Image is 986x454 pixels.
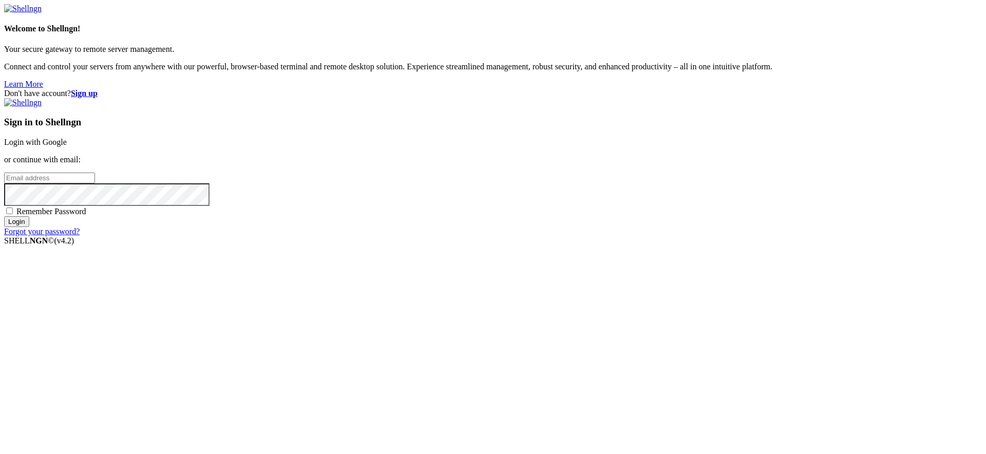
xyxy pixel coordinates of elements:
a: Sign up [71,89,98,98]
span: Remember Password [16,207,86,216]
input: Login [4,216,29,227]
div: Don't have account? [4,89,982,98]
a: Learn More [4,80,43,88]
h3: Sign in to Shellngn [4,117,982,128]
a: Login with Google [4,138,67,146]
p: Your secure gateway to remote server management. [4,45,982,54]
h4: Welcome to Shellngn! [4,24,982,33]
a: Forgot your password? [4,227,80,236]
input: Remember Password [6,207,13,214]
b: NGN [30,236,48,245]
span: SHELL © [4,236,74,245]
img: Shellngn [4,4,42,13]
span: 4.2.0 [54,236,74,245]
input: Email address [4,173,95,183]
p: Connect and control your servers from anywhere with our powerful, browser-based terminal and remo... [4,62,982,71]
p: or continue with email: [4,155,982,164]
img: Shellngn [4,98,42,107]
